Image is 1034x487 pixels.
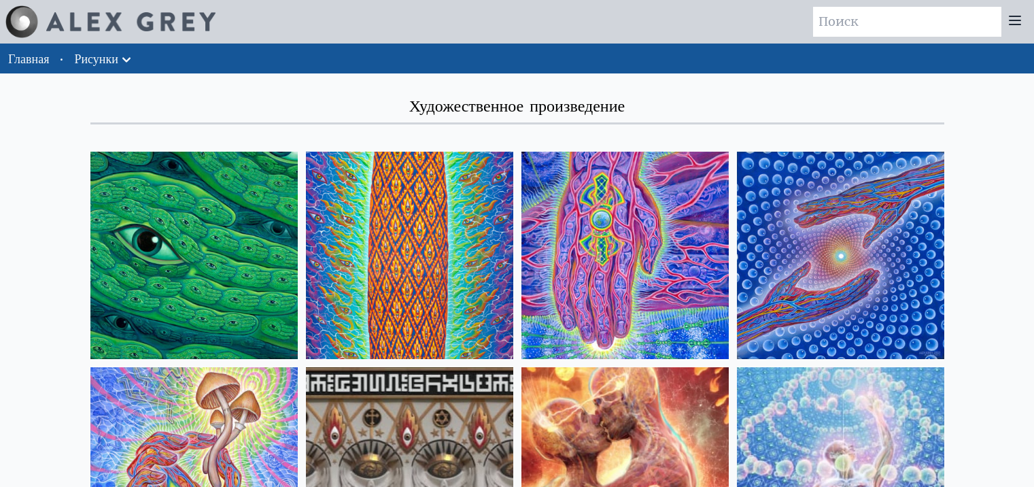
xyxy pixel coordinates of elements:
a: Главная [8,51,49,66]
input: Поиск [813,7,1001,37]
a: Рисунки [74,49,118,68]
ya-tr-span: Рисунки [74,51,118,66]
ya-tr-span: Художественное произведение [409,97,625,115]
li: · [54,44,69,73]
